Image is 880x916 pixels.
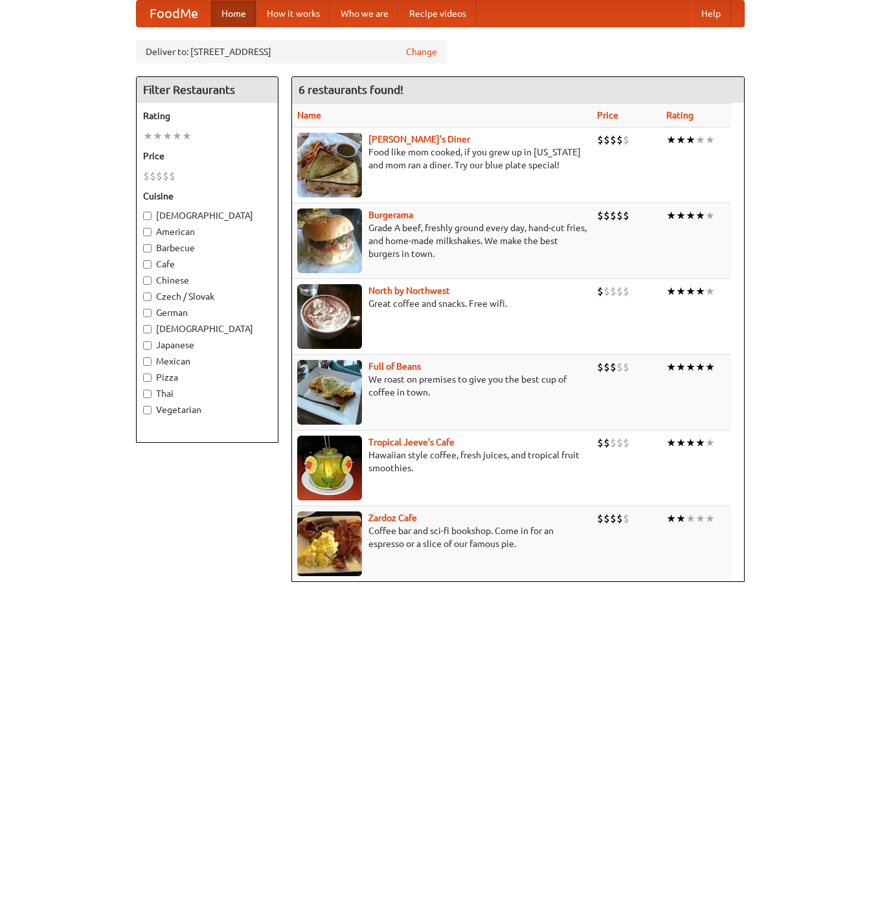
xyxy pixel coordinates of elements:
[686,511,695,526] li: ★
[143,169,150,183] li: $
[610,208,616,223] li: $
[676,133,686,147] li: ★
[686,133,695,147] li: ★
[705,436,715,450] li: ★
[297,449,587,475] p: Hawaiian style coffee, fresh juices, and tropical fruit smoothies.
[172,129,182,143] li: ★
[297,110,321,120] a: Name
[368,210,413,220] a: Burgerama
[666,360,676,374] li: ★
[297,511,362,576] img: zardoz.jpg
[705,208,715,223] li: ★
[610,360,616,374] li: $
[330,1,399,27] a: Who we are
[143,293,152,301] input: Czech / Slovak
[368,134,470,144] a: [PERSON_NAME]'s Diner
[163,169,169,183] li: $
[695,436,705,450] li: ★
[143,387,271,400] label: Thai
[143,290,271,303] label: Czech / Slovak
[676,436,686,450] li: ★
[143,403,271,416] label: Vegetarian
[597,110,618,120] a: Price
[143,341,152,350] input: Japanese
[368,361,421,372] a: Full of Beans
[695,133,705,147] li: ★
[695,284,705,298] li: ★
[143,357,152,366] input: Mexican
[691,1,731,27] a: Help
[686,436,695,450] li: ★
[666,436,676,450] li: ★
[143,309,152,317] input: German
[616,511,623,526] li: $
[297,221,587,260] p: Grade A beef, freshly ground every day, hand-cut fries, and home-made milkshakes. We make the bes...
[604,436,610,450] li: $
[143,274,271,287] label: Chinese
[143,244,152,252] input: Barbecue
[143,241,271,254] label: Barbecue
[143,228,152,236] input: American
[666,110,694,120] a: Rating
[136,40,447,63] div: Deliver to: [STREET_ADDRESS]
[150,169,156,183] li: $
[297,360,362,425] img: beans.jpg
[299,84,403,96] ng-pluralize: 6 restaurants found!
[610,284,616,298] li: $
[143,355,271,368] label: Mexican
[143,322,271,335] label: [DEMOGRAPHIC_DATA]
[623,511,629,526] li: $
[143,374,152,382] input: Pizza
[597,284,604,298] li: $
[143,371,271,384] label: Pizza
[610,133,616,147] li: $
[705,511,715,526] li: ★
[686,360,695,374] li: ★
[143,406,152,414] input: Vegetarian
[368,437,455,447] a: Tropical Jeeve's Cafe
[156,169,163,183] li: $
[686,284,695,298] li: ★
[610,436,616,450] li: $
[695,360,705,374] li: ★
[604,208,610,223] li: $
[297,524,587,550] p: Coffee bar and sci-fi bookshop. Come in for an espresso or a slice of our famous pie.
[143,276,152,285] input: Chinese
[616,360,623,374] li: $
[143,325,152,333] input: [DEMOGRAPHIC_DATA]
[604,284,610,298] li: $
[368,513,417,523] a: Zardoz Cafe
[182,129,192,143] li: ★
[143,260,152,269] input: Cafe
[623,133,629,147] li: $
[666,208,676,223] li: ★
[705,133,715,147] li: ★
[297,208,362,273] img: burgerama.jpg
[676,208,686,223] li: ★
[137,1,211,27] a: FoodMe
[143,109,271,122] h5: Rating
[169,169,175,183] li: $
[143,150,271,162] h5: Price
[297,133,362,197] img: sallys.jpg
[399,1,477,27] a: Recipe videos
[666,284,676,298] li: ★
[597,208,604,223] li: $
[137,77,278,103] h4: Filter Restaurants
[143,258,271,271] label: Cafe
[368,285,450,296] a: North by Northwest
[616,208,623,223] li: $
[143,306,271,319] label: German
[686,208,695,223] li: ★
[143,190,271,203] h5: Cuisine
[610,511,616,526] li: $
[616,436,623,450] li: $
[297,284,362,349] img: north.jpg
[143,209,271,222] label: [DEMOGRAPHIC_DATA]
[705,360,715,374] li: ★
[297,297,587,310] p: Great coffee and snacks. Free wifi.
